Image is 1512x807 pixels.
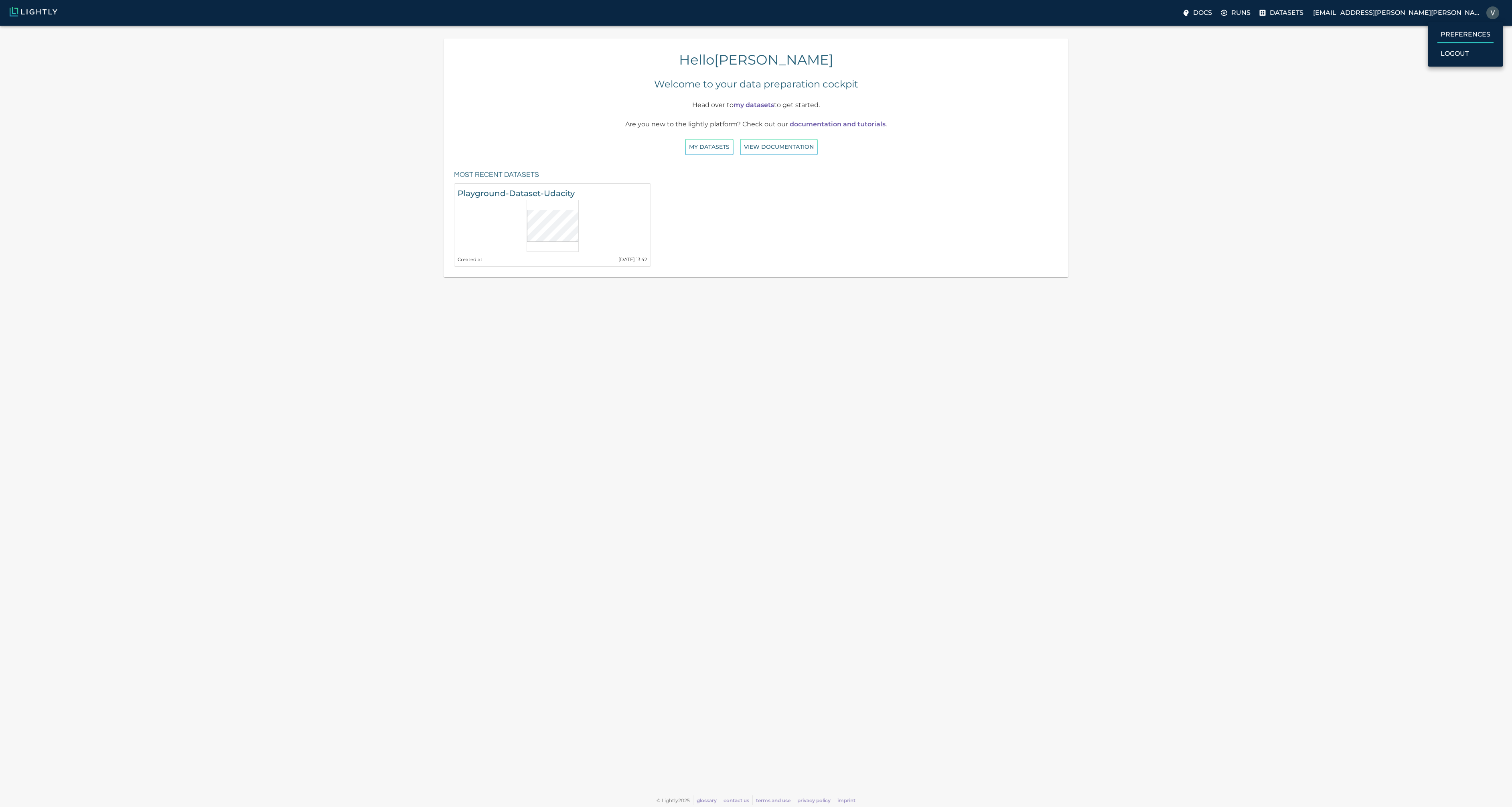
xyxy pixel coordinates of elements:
[1437,47,1494,61] a: Logout
[1441,30,1490,39] p: Preferences
[1437,27,1494,43] label: Preferences
[1441,49,1469,59] p: Logout
[1437,47,1472,61] label: Logout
